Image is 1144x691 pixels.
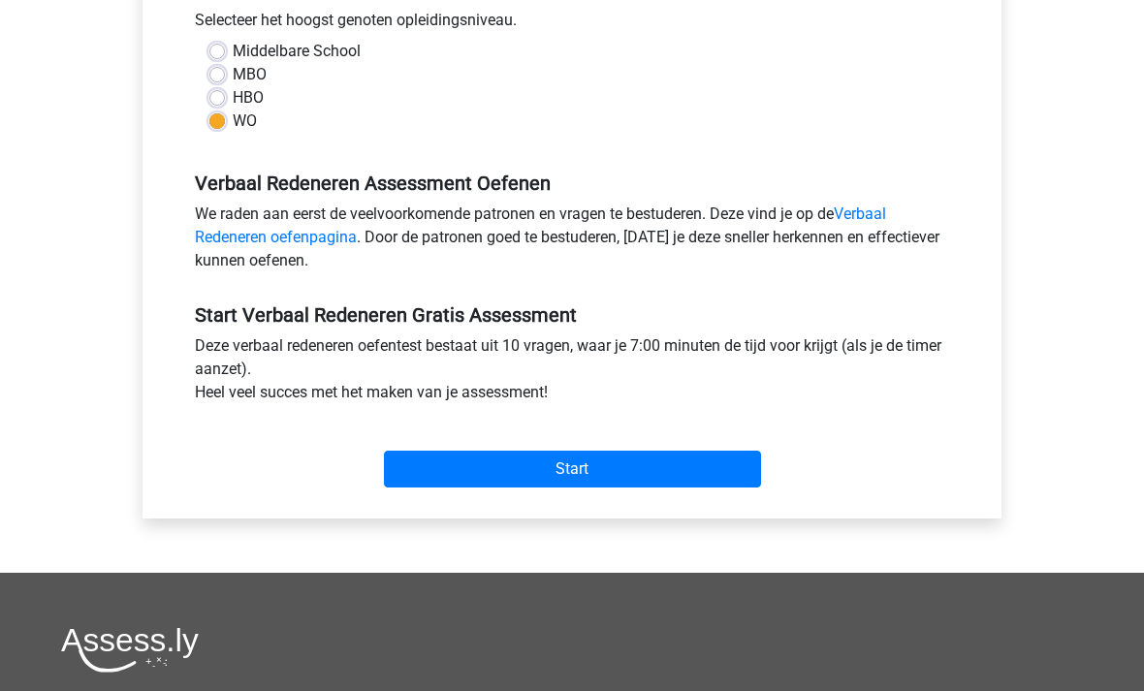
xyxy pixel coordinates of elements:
[180,10,964,41] div: Selecteer het hoogst genoten opleidingsniveau.
[233,87,264,110] label: HBO
[233,41,361,64] label: Middelbare School
[61,628,199,674] img: Assessly logo
[195,173,949,196] h5: Verbaal Redeneren Assessment Oefenen
[233,110,257,134] label: WO
[195,304,949,328] h5: Start Verbaal Redeneren Gratis Assessment
[233,64,267,87] label: MBO
[180,335,964,413] div: Deze verbaal redeneren oefentest bestaat uit 10 vragen, waar je 7:00 minuten de tijd voor krijgt ...
[180,204,964,281] div: We raden aan eerst de veelvoorkomende patronen en vragen te bestuderen. Deze vind je op de . Door...
[384,452,761,488] input: Start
